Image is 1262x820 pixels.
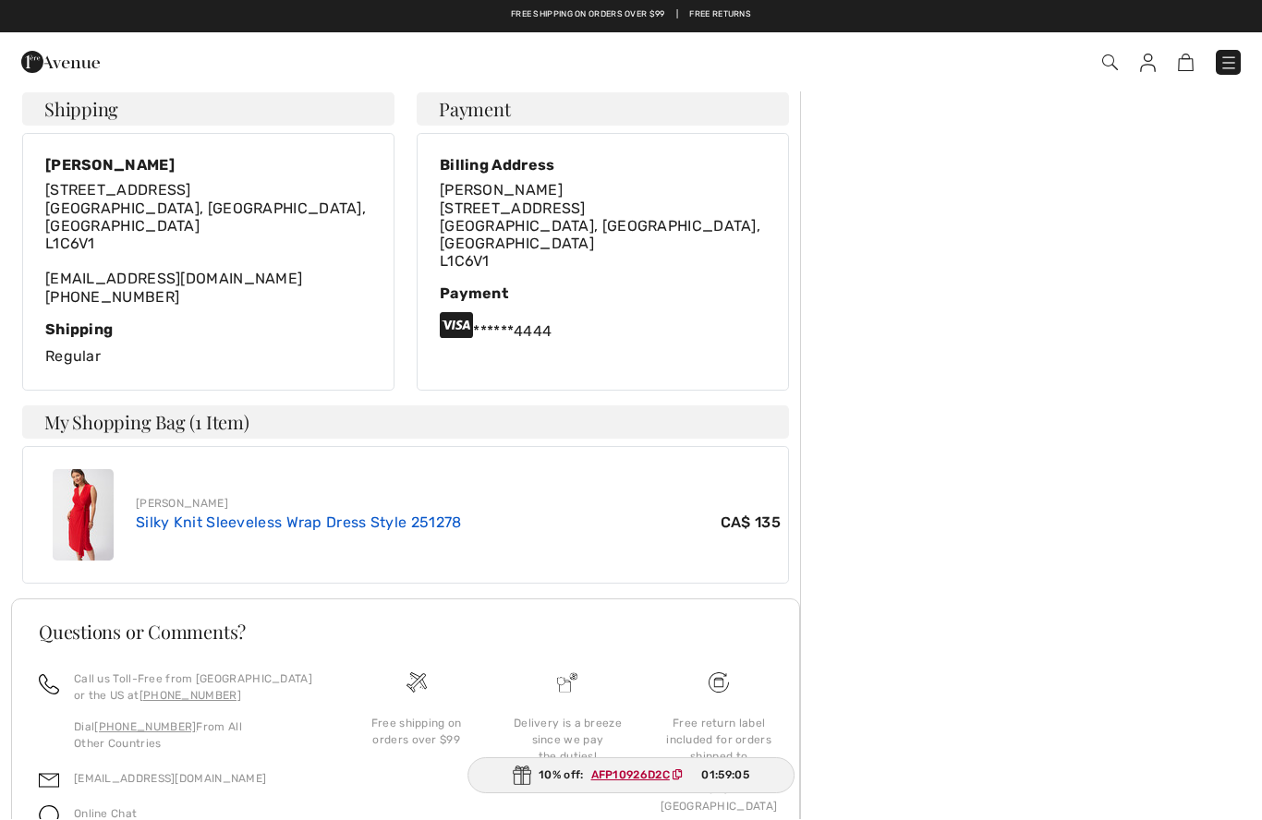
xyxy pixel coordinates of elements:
img: 1ère Avenue [21,44,100,81]
img: Search [1102,55,1118,71]
p: Call us Toll-Free from [GEOGRAPHIC_DATA] or the US at [74,671,319,705]
span: [STREET_ADDRESS] [GEOGRAPHIC_DATA], [GEOGRAPHIC_DATA], [GEOGRAPHIC_DATA] L1C6V1 [440,200,760,271]
span: CA$ 135 [721,512,781,535]
img: Shopping Bag [1178,54,1194,72]
h4: Payment [417,93,789,127]
a: Free shipping on orders over $99 [511,9,665,22]
span: [STREET_ADDRESS] [GEOGRAPHIC_DATA], [GEOGRAPHIC_DATA], [GEOGRAPHIC_DATA] L1C6V1 [45,182,366,253]
h3: Questions or Comments? [39,623,772,642]
img: call [39,675,59,695]
span: 01:59:05 [701,767,748,784]
div: Payment [440,285,766,303]
div: Shipping [45,321,371,339]
div: Free shipping on orders over $99 [356,716,478,749]
img: Free shipping on orders over $99 [709,673,729,693]
p: Dial From All Other Countries [74,719,319,753]
a: [PHONE_NUMBER] [140,690,241,703]
a: [EMAIL_ADDRESS][DOMAIN_NAME] [74,773,266,786]
img: My Info [1140,54,1156,73]
div: Billing Address [440,157,766,175]
a: [PHONE_NUMBER] [94,721,196,734]
h4: My Shopping Bag (1 Item) [22,406,789,440]
img: Menu [1220,54,1238,73]
div: [EMAIL_ADDRESS][DOMAIN_NAME] [45,182,371,306]
div: Free return label included for orders shipped to [GEOGRAPHIC_DATA] and [GEOGRAPHIC_DATA] [658,716,780,815]
a: Free Returns [689,9,751,22]
div: Regular [45,321,371,368]
a: 1ère Avenue [21,53,100,70]
div: [PERSON_NAME] [45,157,371,175]
span: [PERSON_NAME] [440,182,563,199]
h4: Shipping [22,93,394,127]
div: 10% off: [467,758,795,794]
div: Delivery is a breeze since we pay the duties! [507,716,629,766]
img: Free shipping on orders over $99 [407,673,427,693]
img: Gift.svg [513,766,531,786]
a: [PHONE_NUMBER] [45,289,179,307]
img: email [39,771,59,791]
div: [PERSON_NAME] [136,496,781,512]
span: | [676,9,678,22]
img: Delivery is a breeze since we pay the duties! [557,673,577,693]
img: Silky Knit Sleeveless Wrap Dress Style 251278 [53,470,114,561]
ins: AFP10926D2C [591,769,670,782]
a: Silky Knit Sleeveless Wrap Dress Style 251278 [136,514,462,532]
